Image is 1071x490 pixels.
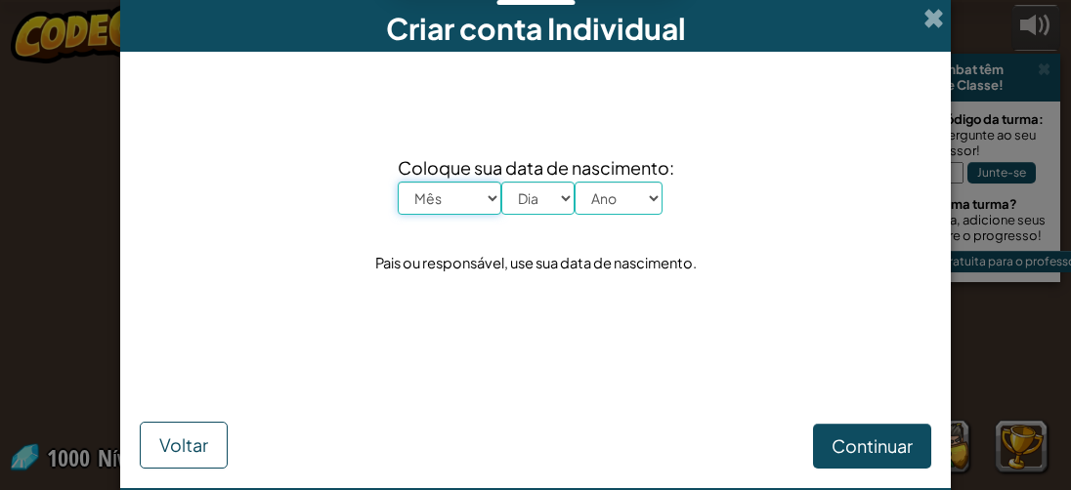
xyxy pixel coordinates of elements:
[140,422,228,469] button: Voltar
[159,433,208,456] span: Voltar
[386,10,686,47] span: Criar conta Individual
[398,153,674,182] span: Coloque sua data de nascimento:
[375,249,697,277] div: Pais ou responsável, use sua data de nascimento.
[832,434,913,457] span: Continuar
[813,424,931,469] button: Continuar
